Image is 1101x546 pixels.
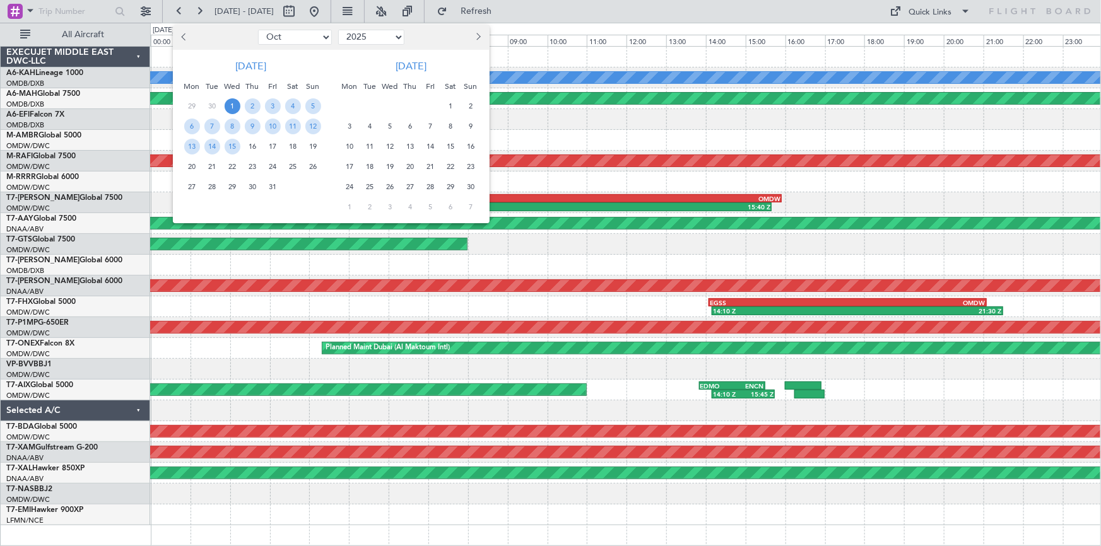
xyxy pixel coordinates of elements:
[380,197,400,218] div: 3-12-2025
[184,119,200,134] span: 6
[242,117,262,137] div: 9-10-2025
[182,76,202,96] div: Mon
[382,179,398,195] span: 26
[204,179,220,195] span: 28
[400,117,420,137] div: 6-11-2025
[182,157,202,177] div: 20-10-2025
[382,199,398,215] span: 3
[303,137,323,157] div: 19-10-2025
[339,197,360,218] div: 1-12-2025
[202,117,222,137] div: 7-10-2025
[262,96,283,117] div: 3-10-2025
[202,157,222,177] div: 21-10-2025
[443,119,459,134] span: 8
[423,199,439,215] span: 5
[262,137,283,157] div: 17-10-2025
[420,177,440,197] div: 28-11-2025
[360,137,380,157] div: 11-11-2025
[265,98,281,114] span: 3
[461,157,481,177] div: 23-11-2025
[245,119,261,134] span: 9
[380,177,400,197] div: 26-11-2025
[178,27,192,47] button: Previous month
[380,117,400,137] div: 5-11-2025
[242,137,262,157] div: 16-10-2025
[285,159,301,175] span: 25
[242,177,262,197] div: 30-10-2025
[461,96,481,117] div: 2-11-2025
[360,197,380,218] div: 2-12-2025
[423,139,439,154] span: 14
[440,137,461,157] div: 15-11-2025
[303,157,323,177] div: 26-10-2025
[461,76,481,96] div: Sun
[283,76,303,96] div: Sat
[184,159,200,175] span: 20
[283,137,303,157] div: 18-10-2025
[182,96,202,117] div: 29-9-2025
[440,177,461,197] div: 29-11-2025
[342,199,358,215] span: 1
[362,159,378,175] span: 18
[471,27,485,47] button: Next month
[242,76,262,96] div: Thu
[342,179,358,195] span: 24
[342,139,358,154] span: 10
[400,76,420,96] div: Thu
[360,157,380,177] div: 18-11-2025
[222,117,242,137] div: 8-10-2025
[461,177,481,197] div: 30-11-2025
[423,179,439,195] span: 28
[222,157,242,177] div: 22-10-2025
[380,157,400,177] div: 19-11-2025
[362,199,378,215] span: 2
[463,179,479,195] span: 30
[420,76,440,96] div: Fri
[262,157,283,177] div: 24-10-2025
[420,137,440,157] div: 14-11-2025
[305,159,321,175] span: 26
[262,117,283,137] div: 10-10-2025
[420,197,440,218] div: 5-12-2025
[202,137,222,157] div: 14-10-2025
[423,159,439,175] span: 21
[338,30,404,45] select: Select year
[423,119,439,134] span: 7
[283,117,303,137] div: 11-10-2025
[225,139,240,154] span: 15
[400,177,420,197] div: 27-11-2025
[339,117,360,137] div: 3-11-2025
[265,159,281,175] span: 24
[265,179,281,195] span: 31
[202,177,222,197] div: 28-10-2025
[265,139,281,154] span: 17
[362,139,378,154] span: 11
[400,157,420,177] div: 20-11-2025
[440,157,461,177] div: 22-11-2025
[400,197,420,218] div: 4-12-2025
[222,76,242,96] div: Wed
[182,117,202,137] div: 6-10-2025
[403,199,418,215] span: 4
[403,119,418,134] span: 6
[463,159,479,175] span: 23
[305,119,321,134] span: 12
[245,98,261,114] span: 2
[202,76,222,96] div: Tue
[339,76,360,96] div: Mon
[305,98,321,114] span: 5
[245,159,261,175] span: 23
[403,159,418,175] span: 20
[303,76,323,96] div: Sun
[443,98,459,114] span: 1
[262,177,283,197] div: 31-10-2025
[283,96,303,117] div: 4-10-2025
[380,76,400,96] div: Wed
[440,197,461,218] div: 6-12-2025
[400,137,420,157] div: 13-11-2025
[225,98,240,114] span: 1
[204,119,220,134] span: 7
[443,159,459,175] span: 22
[283,157,303,177] div: 25-10-2025
[204,159,220,175] span: 21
